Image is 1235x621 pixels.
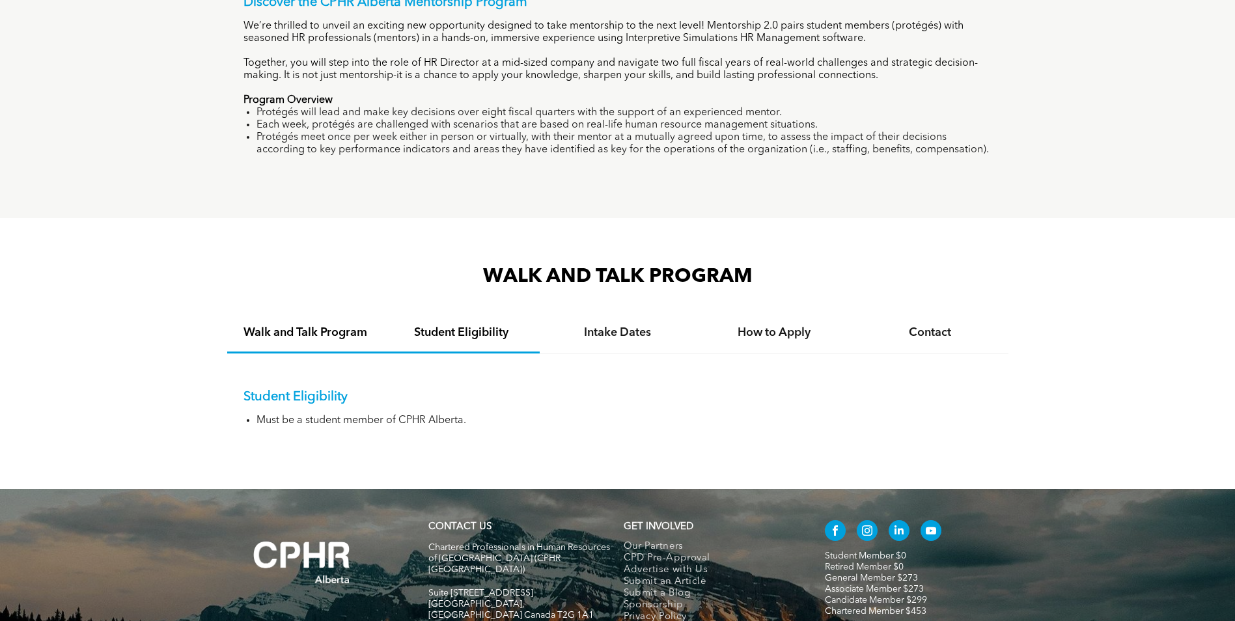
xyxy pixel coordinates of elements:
[428,588,533,598] span: Suite [STREET_ADDRESS]
[624,522,693,532] span: GET INVOLVED
[624,600,798,611] a: Sponsorship
[257,415,992,427] li: Must be a student member of CPHR Alberta.
[825,596,927,605] a: Candidate Member $299
[825,585,924,594] a: Associate Member $273
[243,389,992,405] p: Student Eligibility
[825,607,926,616] a: Chartered Member $453
[825,562,904,572] a: Retired Member $0
[483,267,753,286] span: WALK AND TALK PROGRAM
[243,95,333,105] strong: Program Overview
[428,522,492,532] a: CONTACT US
[708,325,840,340] h4: How to Apply
[428,600,594,620] span: [GEOGRAPHIC_DATA], [GEOGRAPHIC_DATA] Canada T2G 1A1
[227,515,377,610] img: A white background with a few lines on it
[428,543,610,574] span: Chartered Professionals in Human Resources of [GEOGRAPHIC_DATA] (CPHR [GEOGRAPHIC_DATA])
[921,520,941,544] a: youtube
[551,325,684,340] h4: Intake Dates
[889,520,909,544] a: linkedin
[395,325,528,340] h4: Student Eligibility
[624,541,798,553] a: Our Partners
[825,551,906,560] a: Student Member $0
[857,520,878,544] a: instagram
[624,553,798,564] a: CPD Pre-Approval
[864,325,997,340] h4: Contact
[257,131,992,156] li: Protégés meet once per week either in person or virtually, with their mentor at a mutually agreed...
[624,588,798,600] a: Submit a Blog
[243,57,992,82] p: Together, you will step into the role of HR Director at a mid-sized company and navigate two full...
[825,573,918,583] a: General Member $273
[624,564,798,576] a: Advertise with Us
[257,119,992,131] li: Each week, protégés are challenged with scenarios that are based on real-life human resource mana...
[825,520,846,544] a: facebook
[624,576,798,588] a: Submit an Article
[243,20,992,45] p: We’re thrilled to unveil an exciting new opportunity designed to take mentorship to the next leve...
[257,107,992,119] li: Protégés will lead and make key decisions over eight fiscal quarters with the support of an exper...
[239,325,372,340] h4: Walk and Talk Program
